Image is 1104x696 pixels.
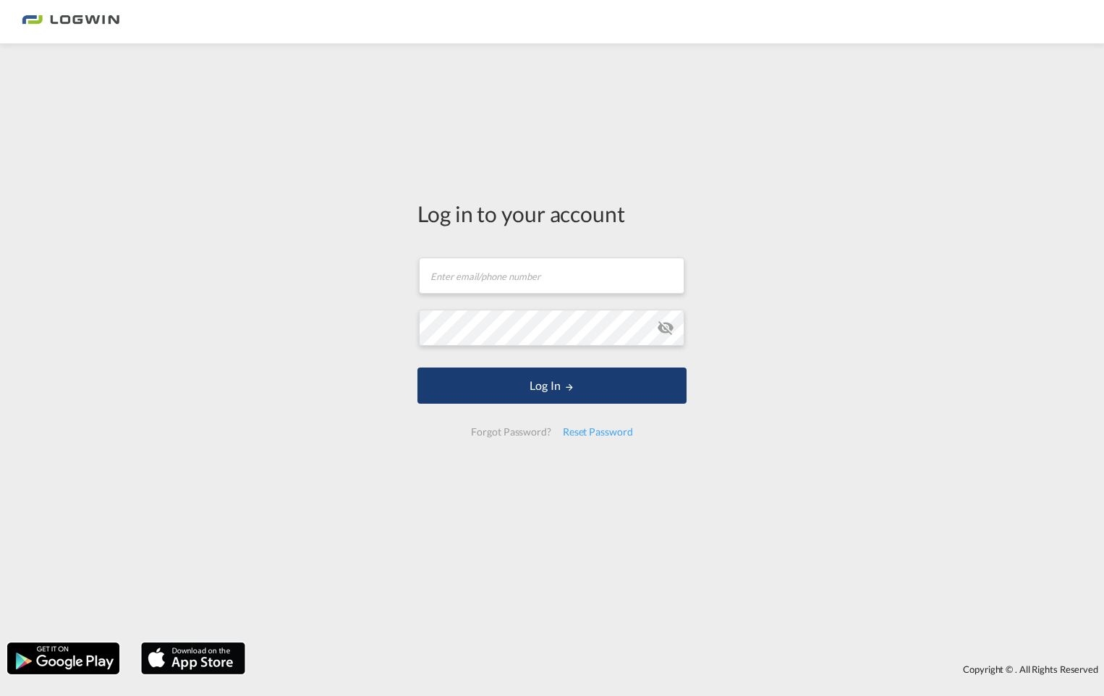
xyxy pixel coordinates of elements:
[419,258,684,294] input: Enter email/phone number
[417,198,687,229] div: Log in to your account
[6,641,121,676] img: google.png
[557,419,639,445] div: Reset Password
[140,641,247,676] img: apple.png
[465,419,556,445] div: Forgot Password?
[657,319,674,336] md-icon: icon-eye-off
[22,6,119,38] img: 2761ae10d95411efa20a1f5e0282d2d7.png
[417,368,687,404] button: LOGIN
[252,657,1104,682] div: Copyright © . All Rights Reserved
